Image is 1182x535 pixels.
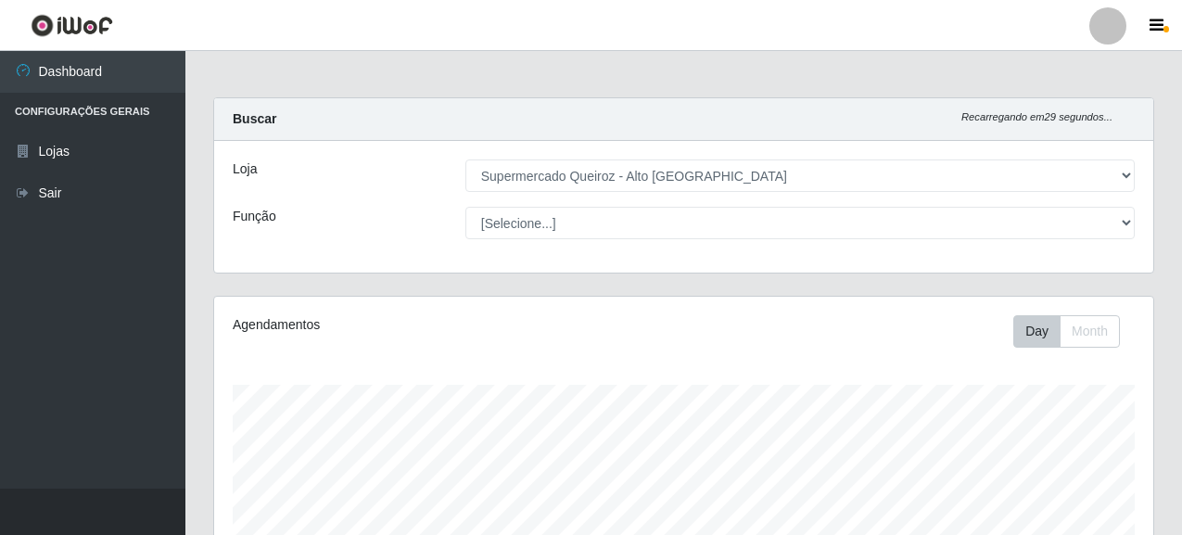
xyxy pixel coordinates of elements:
[1060,315,1120,348] button: Month
[233,159,257,179] label: Loja
[961,111,1112,122] i: Recarregando em 29 segundos...
[31,14,113,37] img: CoreUI Logo
[233,207,276,226] label: Função
[233,111,276,126] strong: Buscar
[1013,315,1120,348] div: First group
[1013,315,1061,348] button: Day
[1013,315,1135,348] div: Toolbar with button groups
[233,315,592,335] div: Agendamentos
